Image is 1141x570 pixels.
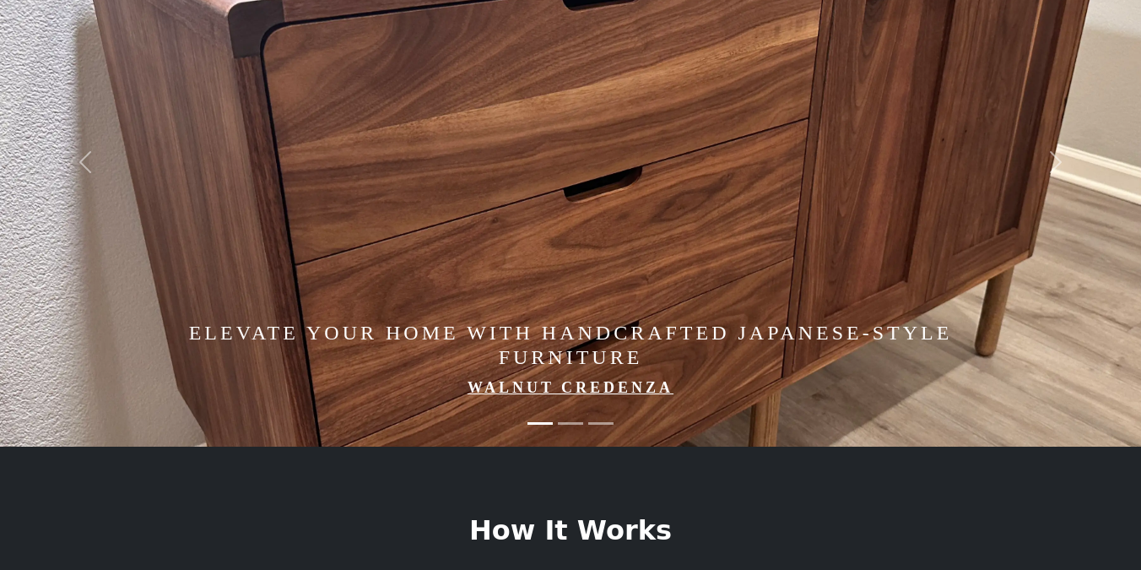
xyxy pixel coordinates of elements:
button: Made in the Bay Area [558,414,583,433]
h4: Elevate Your Home with Handcrafted Japanese-Style Furniture [171,321,970,370]
a: Walnut Credenza [468,379,673,396]
button: Elevate Your Home with Handcrafted Japanese-Style Furniture [527,414,553,433]
button: Minimal Lines, Warm Walnut Grain, and Handwoven Cane Doors [588,414,614,433]
h2: How It Works [469,514,672,546]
